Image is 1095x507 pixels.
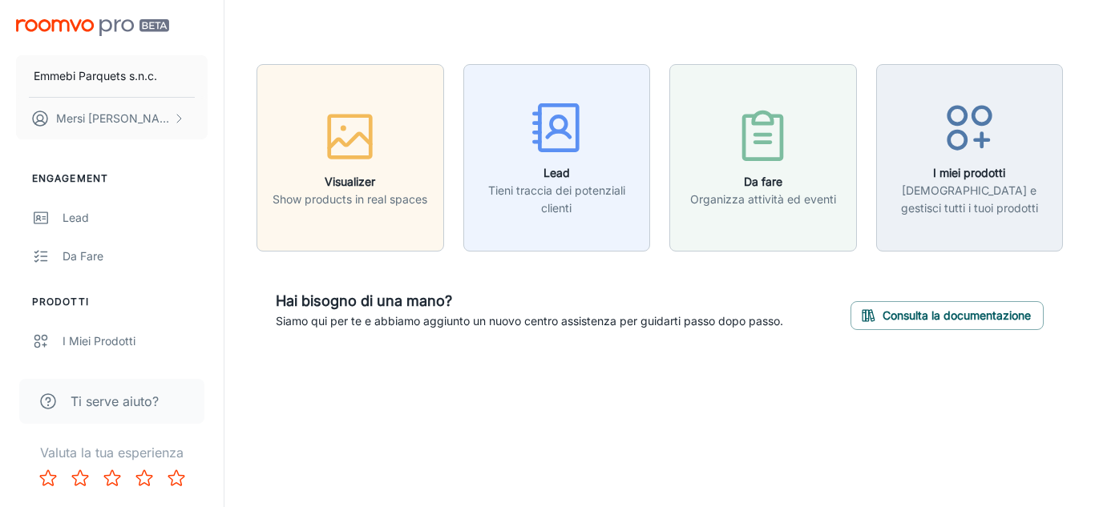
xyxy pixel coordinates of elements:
p: Emmebi Parquets s.n.c. [34,67,157,85]
h6: Lead [474,164,640,182]
p: [DEMOGRAPHIC_DATA] e gestisci tutti i tuoi prodotti [887,182,1053,217]
a: LeadTieni traccia dei potenziali clienti [463,148,651,164]
img: Roomvo PRO Beta [16,19,169,36]
div: Lead [63,209,208,227]
p: Tieni traccia dei potenziali clienti [474,182,640,217]
button: Consulta la documentazione [851,301,1044,330]
button: Emmebi Parquets s.n.c. [16,55,208,97]
button: LeadTieni traccia dei potenziali clienti [463,64,651,251]
a: Consulta la documentazione [851,306,1044,322]
p: Mersi [PERSON_NAME] [56,110,169,127]
p: Show products in real spaces [273,191,427,208]
h6: Da fare [690,173,836,191]
h6: Visualizer [273,173,427,191]
div: I miei prodotti [63,332,208,350]
p: Siamo qui per te e abbiamo aggiunto un nuovo centro assistenza per guidarti passo dopo passo. [276,312,783,330]
h6: I miei prodotti [887,164,1053,182]
a: I miei prodotti[DEMOGRAPHIC_DATA] e gestisci tutti i tuoi prodotti [876,148,1064,164]
div: Da fare [63,247,208,265]
h6: Hai bisogno di una mano? [276,290,783,312]
p: Organizza attività ed eventi [690,191,836,208]
button: Da fareOrganizza attività ed eventi [669,64,857,251]
a: Da fareOrganizza attività ed eventi [669,148,857,164]
button: Mersi [PERSON_NAME] [16,98,208,139]
button: I miei prodotti[DEMOGRAPHIC_DATA] e gestisci tutti i tuoi prodotti [876,64,1064,251]
button: VisualizerShow products in real spaces [257,64,444,251]
span: Ti serve aiuto? [71,392,159,411]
